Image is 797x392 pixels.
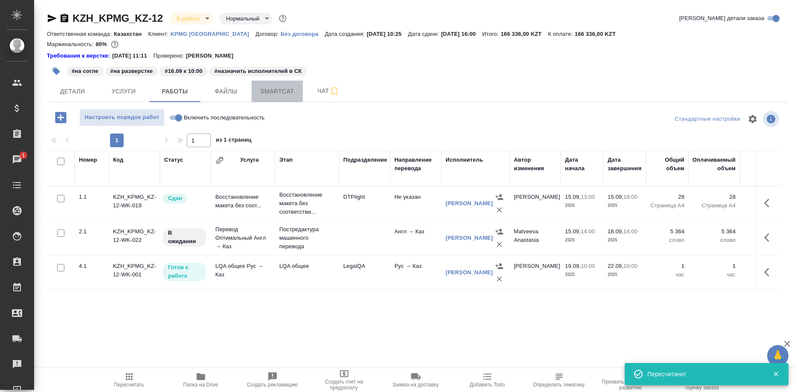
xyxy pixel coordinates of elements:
[510,189,561,218] td: [PERSON_NAME]
[441,31,482,37] p: [DATE] 16:00
[390,258,441,287] td: Рус → Каз
[17,151,30,160] span: 1
[510,223,561,253] td: Matveeva Anastasia
[79,156,97,164] div: Номер
[112,52,154,60] p: [DATE] 11:11
[367,31,408,37] p: [DATE] 10:25
[548,31,575,37] p: К оплате:
[279,225,335,251] p: Постредактура машинного перевода
[103,86,144,97] span: Услуги
[493,203,506,216] button: Удалить
[623,263,638,269] p: 10:00
[581,228,595,235] p: 14:00
[744,227,778,236] p: 4,7
[168,263,201,280] p: Готов к работе
[565,156,599,173] div: Дата начала
[623,228,638,235] p: 14:00
[49,109,72,126] button: Добавить работу
[650,262,684,270] p: 1
[211,221,275,255] td: Перевод Оптимальный Англ → Каз
[211,258,275,287] td: LQA общее Рус → Каз
[277,13,288,24] button: Доп статусы указывают на важность/срочность заказа
[608,236,642,244] p: 2025
[171,31,256,37] p: KPMG [GEOGRAPHIC_DATA]
[72,12,163,24] a: KZH_KPMG_KZ-12
[565,228,581,235] p: 15.09,
[493,225,506,238] button: Назначить
[693,156,736,173] div: Оплачиваемый объем
[113,156,123,164] div: Код
[165,67,202,75] p: #16.09 к 10:00
[96,41,109,47] p: 80%
[608,228,623,235] p: 18.09,
[446,200,493,206] a: [PERSON_NAME]
[608,263,623,269] p: 22.09,
[446,156,483,164] div: Исполнитель
[650,227,684,236] p: 5 364
[408,31,441,37] p: Дата сдачи:
[206,86,246,97] span: Файлы
[623,194,638,200] p: 18:00
[209,67,308,74] span: назначить исполнителей в СК
[84,113,160,122] span: Настроить порядок работ
[565,236,599,244] p: 2025
[47,13,57,23] button: Скопировать ссылку для ЯМессенджера
[257,86,298,97] span: Smartcat
[650,193,684,201] p: 28
[581,263,595,269] p: 10:00
[565,263,581,269] p: 19.09,
[565,194,581,200] p: 15.09,
[79,109,165,126] button: Настроить порядок работ
[693,193,736,201] p: 28
[767,345,788,366] button: 🙏
[114,31,148,37] p: Казахстан
[608,270,642,279] p: 2025
[47,41,96,47] p: Маржинальность:
[763,111,781,127] span: Посмотреть информацию
[693,262,736,270] p: 1
[216,135,252,147] span: из 1 страниц
[66,67,104,74] span: на согле
[47,62,66,81] button: Добавить тэг
[446,235,493,241] a: [PERSON_NAME]
[394,156,437,173] div: Направление перевода
[744,262,778,270] p: 318
[744,236,778,244] p: KZT
[308,86,349,96] span: Чат
[493,260,506,273] button: Назначить
[565,270,599,279] p: 2025
[581,194,595,200] p: 13:00
[501,31,548,37] p: 166 336,00 KZT
[493,238,506,251] button: Удалить
[679,14,764,23] span: [PERSON_NAME] детали заказа
[339,189,390,218] td: DTPlight
[693,227,736,236] p: 5 364
[214,67,302,75] p: #назначить исполнителей в СК
[390,189,441,218] td: Не указан
[211,189,275,218] td: Восстановление макета без соот...
[109,258,160,287] td: KZH_KPMG_KZ-12-WK-001
[650,270,684,279] p: час
[771,347,785,365] span: 🙏
[109,39,120,50] button: 766.00 RUB; 25210.80 KZT;
[47,52,112,60] div: Нажми, чтобы открыть папку с инструкцией
[693,201,736,210] p: Страница А4
[744,270,778,279] p: RUB
[325,31,367,37] p: Дата создания:
[759,193,780,213] button: Здесь прячутся важные кнопки
[174,15,202,22] button: В работе
[47,31,114,37] p: Ответственная команда:
[154,52,186,60] p: Проверено:
[110,67,153,75] p: #на разверстке
[171,30,256,37] a: KPMG [GEOGRAPHIC_DATA]
[742,109,763,129] span: Настроить таблицу
[446,269,493,276] a: [PERSON_NAME]
[186,52,240,60] p: [PERSON_NAME]
[693,236,736,244] p: слово
[104,67,159,74] span: на разверстке
[72,67,99,75] p: #на согле
[565,201,599,210] p: 2025
[170,13,212,24] div: В работе
[510,258,561,287] td: [PERSON_NAME]
[79,262,104,270] div: 4.1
